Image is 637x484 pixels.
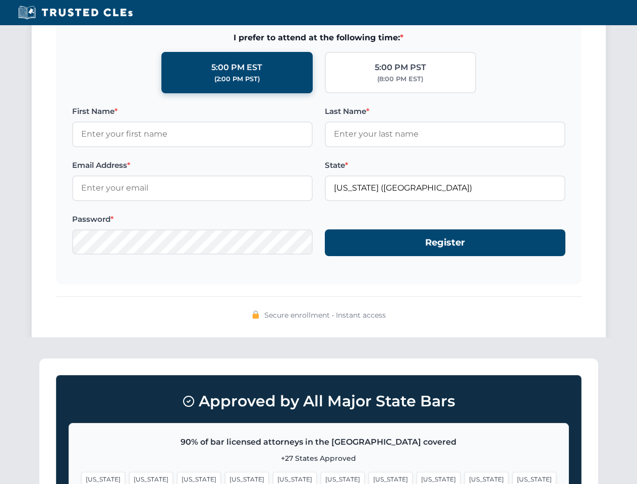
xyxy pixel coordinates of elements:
[72,213,313,225] label: Password
[211,61,262,74] div: 5:00 PM EST
[214,74,260,84] div: (2:00 PM PST)
[15,5,136,20] img: Trusted CLEs
[325,105,565,117] label: Last Name
[81,453,556,464] p: +27 States Approved
[72,175,313,201] input: Enter your email
[72,31,565,44] span: I prefer to attend at the following time:
[252,311,260,319] img: 🔒
[325,229,565,256] button: Register
[72,122,313,147] input: Enter your first name
[81,436,556,449] p: 90% of bar licensed attorneys in the [GEOGRAPHIC_DATA] covered
[377,74,423,84] div: (8:00 PM EST)
[264,310,386,321] span: Secure enrollment • Instant access
[375,61,426,74] div: 5:00 PM PST
[325,159,565,171] label: State
[69,388,569,415] h3: Approved by All Major State Bars
[325,175,565,201] input: Florida (FL)
[72,159,313,171] label: Email Address
[72,105,313,117] label: First Name
[325,122,565,147] input: Enter your last name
